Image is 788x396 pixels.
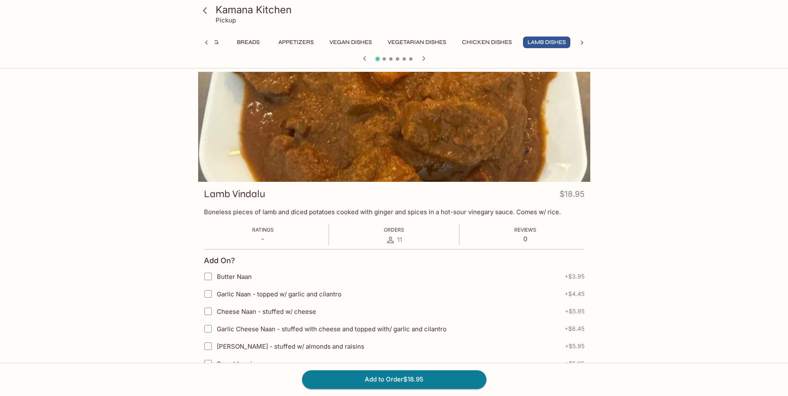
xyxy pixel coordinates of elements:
span: + $3.95 [565,273,584,280]
p: - [252,235,274,243]
span: [PERSON_NAME] - stuffed w/ almonds and raisins [217,342,364,350]
button: Chicken Dishes [457,37,516,48]
span: Sweet Lassi [217,360,252,368]
span: Garlic Naan - topped w/ garlic and cilantro [217,290,341,298]
span: + $4.45 [565,291,584,297]
button: Vegan Dishes [325,37,376,48]
span: Ratings [252,227,274,233]
span: + $6.45 [565,325,584,332]
p: Pickup [216,16,236,24]
p: Boneless pieces of lamb and diced potatoes cooked with ginger and spices in a hot-sour vinegary s... [204,208,584,216]
button: Vegetarian Dishes [383,37,451,48]
span: Butter Naan [217,273,252,281]
h3: Kamana Kitchen [216,3,587,16]
span: Garlic Cheese Naan - stuffed with cheese and topped with/ garlic and cilantro [217,325,447,333]
span: 11 [397,236,402,244]
span: + $5.95 [565,343,584,350]
h3: Lamb Vindalu [204,188,265,200]
p: 0 [514,235,536,243]
button: Breads [230,37,267,48]
span: + $5.95 [565,360,584,367]
span: Cheese Naan - stuffed w/ cheese [217,308,316,315]
span: Reviews [514,227,536,233]
span: + $5.95 [565,308,584,315]
h4: $18.95 [560,188,584,204]
button: Appetizers [274,37,318,48]
span: Orders [384,227,404,233]
div: Lamb Vindalu [198,72,590,182]
h4: Add On? [204,256,235,265]
button: Add to Order$18.95 [302,370,486,389]
button: Lamb Dishes [523,37,570,48]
